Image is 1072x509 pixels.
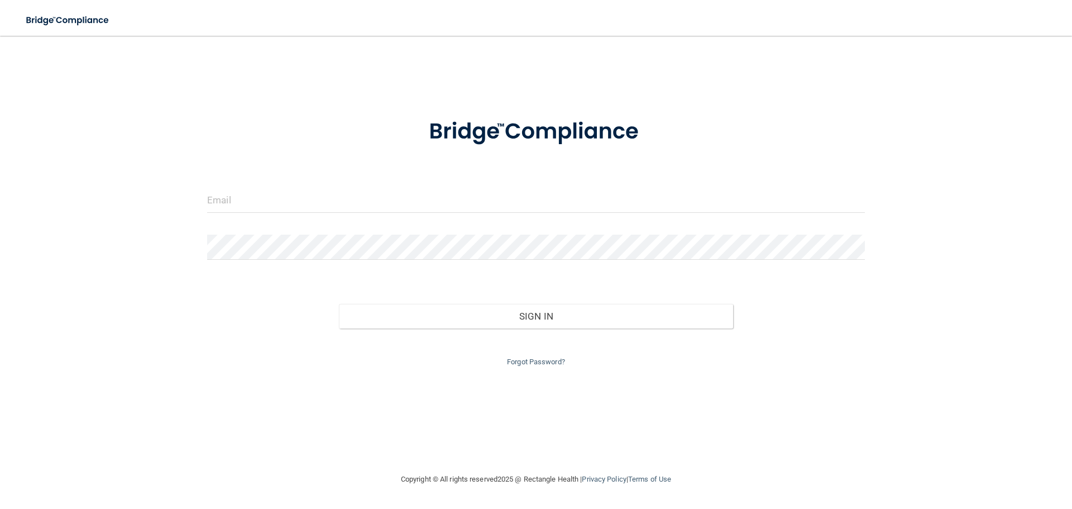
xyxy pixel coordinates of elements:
[339,304,734,329] button: Sign In
[628,475,671,483] a: Terms of Use
[17,9,119,32] img: bridge_compliance_login_screen.278c3ca4.svg
[406,103,666,161] img: bridge_compliance_login_screen.278c3ca4.svg
[207,188,865,213] input: Email
[582,475,626,483] a: Privacy Policy
[332,462,740,497] div: Copyright © All rights reserved 2025 @ Rectangle Health | |
[507,358,565,366] a: Forgot Password?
